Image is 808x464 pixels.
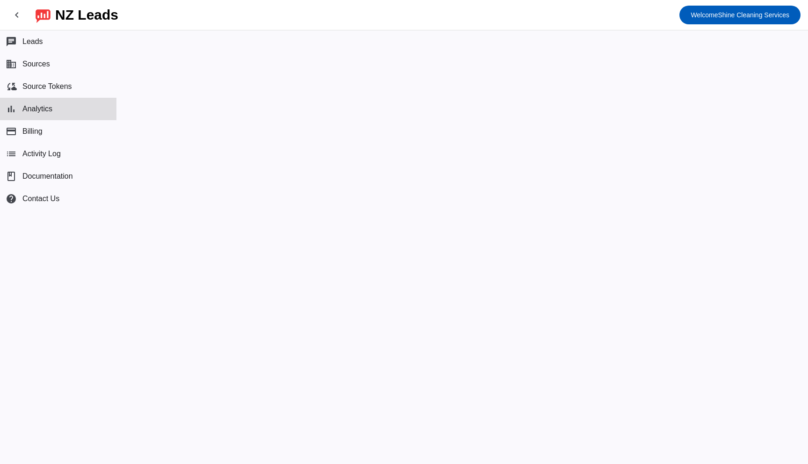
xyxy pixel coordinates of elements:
[22,82,72,91] span: Source Tokens
[6,193,17,204] mat-icon: help
[691,11,718,19] span: Welcome
[55,8,118,22] div: NZ Leads
[6,58,17,70] mat-icon: business
[22,172,73,181] span: Documentation
[6,36,17,47] mat-icon: chat
[691,8,789,22] span: Shine Cleaning Services
[6,81,17,92] mat-icon: cloud_sync
[22,195,59,203] span: Contact Us
[6,171,17,182] span: book
[22,105,52,113] span: Analytics
[679,6,801,24] button: WelcomeShine Cleaning Services
[36,7,50,23] img: logo
[6,148,17,159] mat-icon: list
[22,60,50,68] span: Sources
[6,103,17,115] mat-icon: bar_chart
[22,37,43,46] span: Leads
[22,127,43,136] span: Billing
[11,9,22,21] mat-icon: chevron_left
[6,126,17,137] mat-icon: payment
[22,150,61,158] span: Activity Log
